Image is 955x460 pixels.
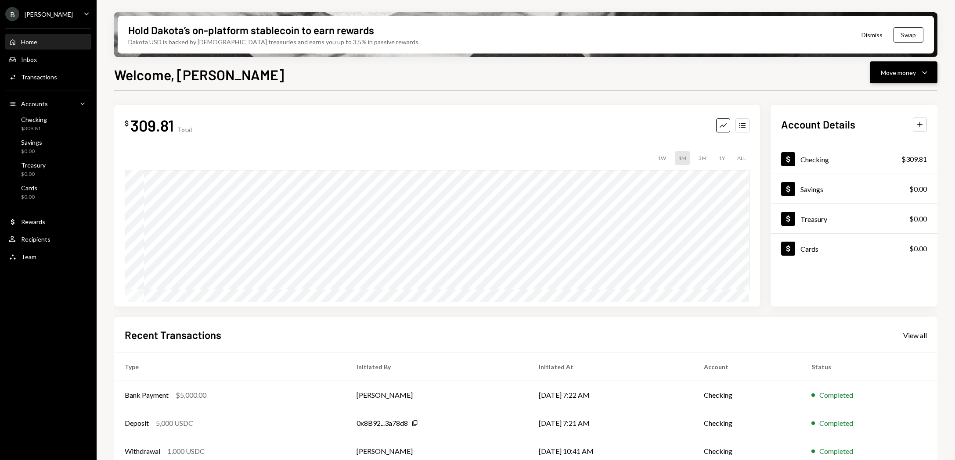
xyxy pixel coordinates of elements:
div: Move money [881,68,916,77]
h2: Account Details [781,117,855,132]
div: Dakota USD is backed by [DEMOGRAPHIC_DATA] treasuries and earns you up to 3.5% in passive rewards. [128,37,420,46]
div: $0.00 [909,214,927,224]
div: 1Y [715,151,728,165]
div: Savings [800,185,823,193]
div: 3M [695,151,710,165]
th: Initiated By [346,353,528,381]
div: Treasury [21,161,46,169]
div: Transactions [21,73,57,81]
a: Treasury$0.00 [771,204,937,233]
td: [DATE] 7:22 AM [528,381,693,409]
div: Bank Payment [125,390,169,400]
div: 5,000 USDC [156,418,193,428]
div: Checking [21,116,47,123]
th: Initiated At [528,353,693,381]
div: 309.81 [130,115,174,135]
div: Recipients [21,235,50,243]
div: $0.00 [21,171,46,178]
a: Accounts [5,96,91,111]
a: Rewards [5,214,91,229]
a: Team [5,249,91,264]
div: Hold Dakota’s on-platform stablecoin to earn rewards [128,23,374,37]
th: Status [801,353,937,381]
a: Home [5,34,91,50]
a: Inbox [5,51,91,67]
div: Deposit [125,418,149,428]
div: $0.00 [909,184,927,194]
div: Cards [800,245,818,253]
div: 1,000 USDC [167,446,205,456]
h2: Recent Transactions [125,328,221,342]
div: ALL [734,151,750,165]
a: Treasury$0.00 [5,159,91,180]
th: Type [114,353,346,381]
div: 1M [675,151,690,165]
div: Completed [819,418,853,428]
div: B [5,7,19,21]
div: Inbox [21,56,37,63]
h1: Welcome, [PERSON_NAME] [114,66,284,83]
td: Checking [693,381,801,409]
div: Completed [819,390,853,400]
button: Move money [870,61,937,83]
td: [DATE] 7:21 AM [528,409,693,437]
a: Transactions [5,69,91,85]
a: Cards$0.00 [5,182,91,203]
td: [PERSON_NAME] [346,381,528,409]
a: Cards$0.00 [771,234,937,263]
button: Dismiss [850,25,894,45]
a: View all [903,330,927,340]
div: $0.00 [21,193,37,201]
div: $5,000.00 [176,390,206,400]
div: Withdrawal [125,446,160,456]
div: Team [21,253,36,260]
div: $0.00 [909,243,927,254]
div: Savings [21,139,42,146]
div: $309.81 [901,154,927,164]
td: Checking [693,409,801,437]
div: 1W [654,151,670,165]
a: Savings$0.00 [5,136,91,157]
div: 0x8B92...3a78d8 [357,418,408,428]
div: Total [177,126,192,133]
div: Home [21,38,37,46]
div: Completed [819,446,853,456]
div: Treasury [800,215,827,223]
a: Checking$309.81 [771,144,937,174]
div: $309.81 [21,125,47,132]
div: Accounts [21,100,48,107]
div: $ [125,119,129,128]
div: $0.00 [21,148,42,155]
div: Rewards [21,218,45,225]
a: Recipients [5,231,91,247]
button: Swap [894,27,923,43]
div: Checking [800,155,829,164]
a: Savings$0.00 [771,174,937,203]
div: [PERSON_NAME] [25,11,73,18]
th: Account [693,353,801,381]
div: Cards [21,184,37,192]
a: Checking$309.81 [5,113,91,134]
